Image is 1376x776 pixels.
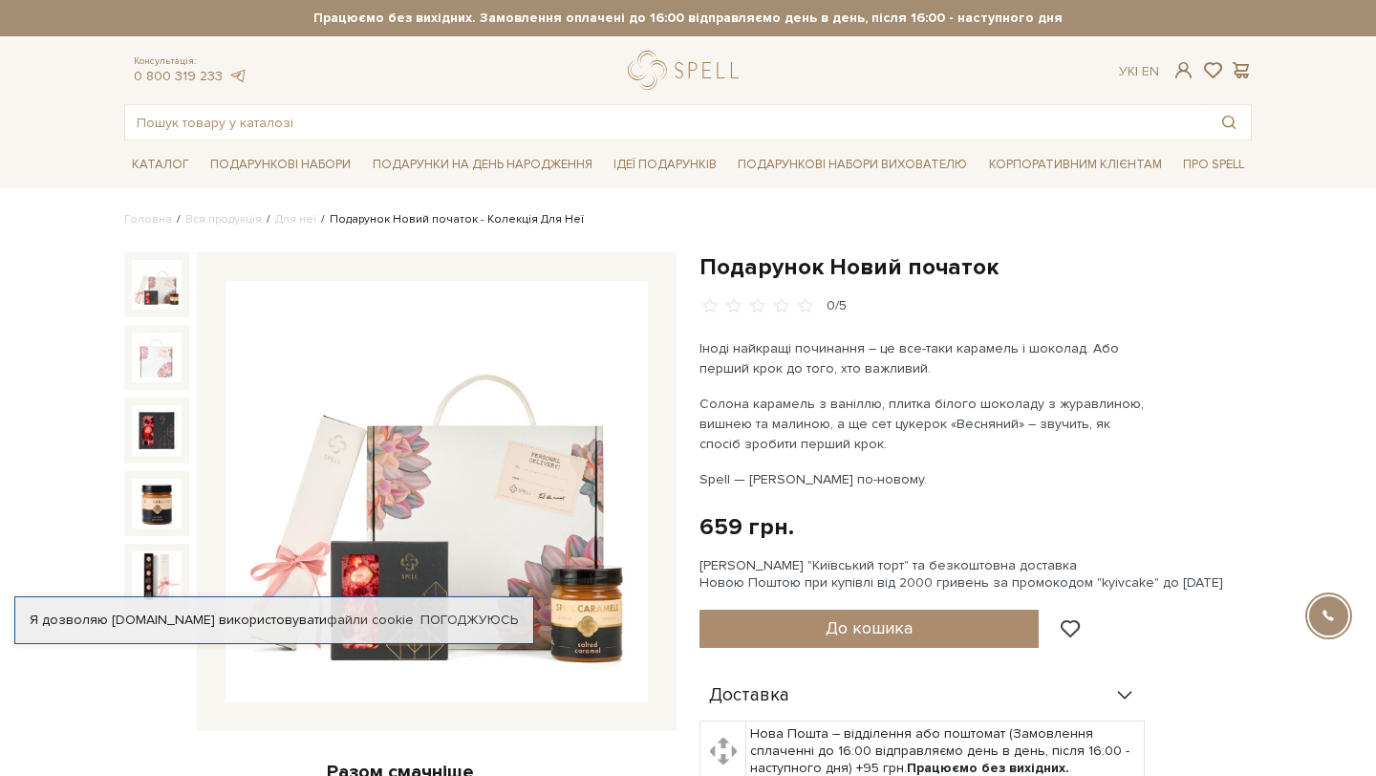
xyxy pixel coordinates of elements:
a: 0 800 319 233 [134,68,223,84]
img: Подарунок Новий початок [132,551,182,601]
a: Подарункові набори вихователю [730,148,975,181]
span: Консультація: [134,55,247,68]
div: Я дозволяю [DOMAIN_NAME] використовувати [15,612,533,629]
a: logo [628,51,747,90]
img: Подарунок Новий початок [132,405,182,455]
input: Пошук товару у каталозі [125,105,1207,140]
a: Каталог [124,150,197,180]
b: Працюємо без вихідних. [907,760,1069,776]
p: Солона карамель з ваніллю, плитка білого шоколаду з журавлиною, вишнею та малиною, а ще сет цукер... [699,394,1148,454]
a: Для неї [275,212,316,226]
button: До кошика [699,610,1039,648]
span: Доставка [709,687,789,704]
div: Ук [1119,63,1159,80]
div: [PERSON_NAME] "Київський торт" та безкоштовна доставка Новою Поштою при купівлі від 2000 гривень ... [699,557,1252,592]
a: Вся продукція [185,212,262,226]
img: Подарунок Новий початок [132,479,182,528]
a: Подарунки на День народження [365,150,600,180]
a: Корпоративним клієнтам [981,148,1170,181]
a: Головна [124,212,172,226]
p: Іноді найкращі починання – це все-таки карамель і шоколад. Або перший крок до того, хто важливий. [699,338,1148,378]
img: Подарунок Новий початок [132,333,182,382]
li: Подарунок Новий початок - Колекція Для Неї [316,211,584,228]
a: файли cookie [327,612,414,628]
div: 659 грн. [699,512,794,542]
a: Ідеї подарунків [606,150,724,180]
strong: Працюємо без вихідних. Замовлення оплачені до 16:00 відправляємо день в день, після 16:00 - насту... [124,10,1252,27]
div: 0/5 [827,297,847,315]
a: En [1142,63,1159,79]
button: Пошук товару у каталозі [1207,105,1251,140]
p: Spell — [PERSON_NAME] по-новому. [699,469,1148,489]
a: Подарункові набори [203,150,358,180]
h1: Подарунок Новий початок [699,252,1252,282]
img: Подарунок Новий початок [132,260,182,310]
a: telegram [227,68,247,84]
img: Подарунок Новий початок [226,281,648,703]
a: Про Spell [1175,150,1252,180]
a: Погоджуюсь [420,612,518,629]
span: До кошика [826,617,913,638]
span: | [1135,63,1138,79]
